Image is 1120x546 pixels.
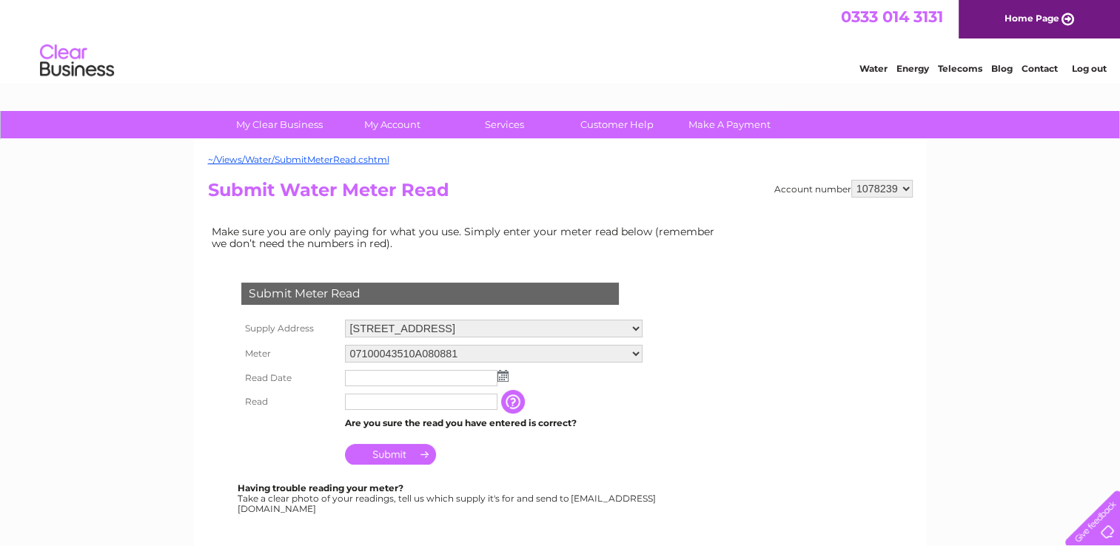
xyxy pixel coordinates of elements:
b: Having trouble reading your meter? [238,482,403,493]
th: Read [238,390,341,414]
a: Log out [1071,63,1106,74]
a: Make A Payment [668,111,791,138]
div: Take a clear photo of your readings, tell us which supply it's for and send to [EMAIL_ADDRESS][DO... [238,483,658,513]
div: Account number [774,180,913,198]
td: Are you sure the read you have entered is correct? [341,414,646,433]
th: Supply Address [238,316,341,341]
a: 0333 014 3131 [841,7,943,26]
th: Meter [238,341,341,366]
input: Submit [345,444,436,465]
img: ... [497,370,509,382]
div: Clear Business is a trading name of Verastar Limited (registered in [GEOGRAPHIC_DATA] No. 3667643... [211,8,911,72]
a: Energy [896,63,929,74]
a: Customer Help [556,111,678,138]
a: Water [859,63,888,74]
a: My Clear Business [218,111,341,138]
a: Blog [991,63,1013,74]
a: Telecoms [938,63,982,74]
a: Services [443,111,566,138]
h2: Submit Water Meter Read [208,180,913,208]
a: My Account [331,111,453,138]
th: Read Date [238,366,341,390]
img: logo.png [39,38,115,84]
a: Contact [1022,63,1058,74]
a: ~/Views/Water/SubmitMeterRead.cshtml [208,154,389,165]
td: Make sure you are only paying for what you use. Simply enter your meter read below (remember we d... [208,222,726,253]
div: Submit Meter Read [241,283,619,305]
input: Information [501,390,528,414]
